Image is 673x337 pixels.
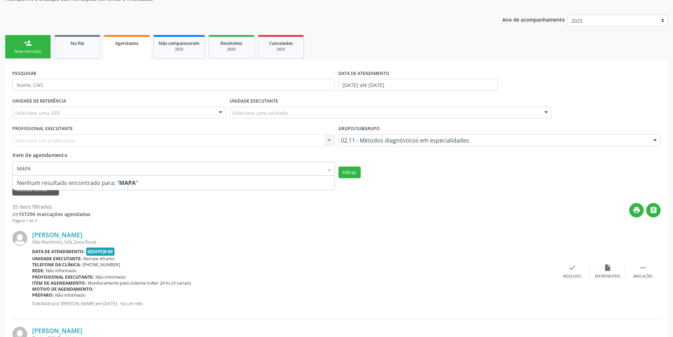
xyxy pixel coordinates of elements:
span: Não informado [46,268,76,274]
span: Cancelados [269,40,293,46]
b: Item de agendamento: [32,280,86,286]
label: DATA DE ATENDIMENTO [338,68,389,79]
label: PROFISSIONAL EXECUTANTE [12,123,73,134]
img: img [12,231,27,246]
b: Motivo de agendamento: [32,286,94,292]
div: 35 itens filtrados [12,203,90,210]
span: Agendados [115,40,138,46]
strong: MAPA [119,179,136,187]
button:  [646,203,661,217]
span: [PHONE_NUMBER] [82,262,120,268]
button: Menos filtroskeyboard_arrow_up [12,183,59,196]
input: Selecione um intervalo [338,79,498,91]
div: person_add [24,39,32,47]
strong: 157296 marcações agendadas [18,211,90,217]
span: Monitoramento pelo sistema holter 24 hs (3 canais) [88,280,191,286]
a: [PERSON_NAME] [32,327,82,335]
input: Selecionar procedimentos [17,162,323,176]
p: Ano de acompanhamento [502,15,565,24]
div: Página 1 de 3 [12,218,90,224]
span: 02.11 - Métodos diagnósticos em especialidades [341,137,647,144]
b: Unidade executante: [32,256,82,262]
i: print [633,206,640,214]
p: Solicitado por [PERSON_NAME] em [DATE] - há um mês [32,301,555,307]
span: Resolvidos [220,40,242,46]
button: Filtrar [338,167,361,179]
div: de [12,210,90,218]
b: Profissional executante: [32,274,94,280]
div: Resolvido [563,274,581,279]
label: UNIDADE DE REFERÊNCIA [12,96,66,107]
input: Nome, CNS [12,79,335,91]
label: UNIDADE EXECUTANTE [230,96,278,107]
span: Não informado [55,292,85,298]
div: 2025 [263,47,299,52]
b: Telefone da clínica: [32,262,81,268]
button: print [629,203,644,217]
span: Renove Afranio [83,256,114,262]
span: Não compareceram [159,40,200,46]
i: check [568,264,576,272]
label: PESQUISAR [12,68,36,79]
div: 2025 [159,47,200,52]
span: ' [95,286,96,292]
div: Sitio Riachinho, S/N, Zona Rural [32,239,555,245]
b: Data de atendimento: [32,249,85,255]
div: Exportar (PDF) [595,274,620,279]
b: Rede: [32,268,45,274]
span: Não informado [95,274,126,280]
b: Preparo: [32,292,54,298]
label: Grupo/Subgrupo [338,123,380,134]
a: [PERSON_NAME] [32,231,82,239]
span: Item de agendamento [12,152,67,158]
div: Mais ações [633,274,653,279]
span: Nenhum resultado encontrado para: " " [13,176,335,190]
span: Selecione uma UBS [15,109,60,117]
div: 2025 [214,47,249,52]
span: Selecione uma unidade [232,109,288,117]
i:  [639,264,647,272]
span: Na fila [71,40,84,46]
span: 0[DATE]8:00 [86,248,115,256]
i: insert_drive_file [604,264,612,272]
div: Nova marcação [10,49,46,54]
i:  [650,206,657,214]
